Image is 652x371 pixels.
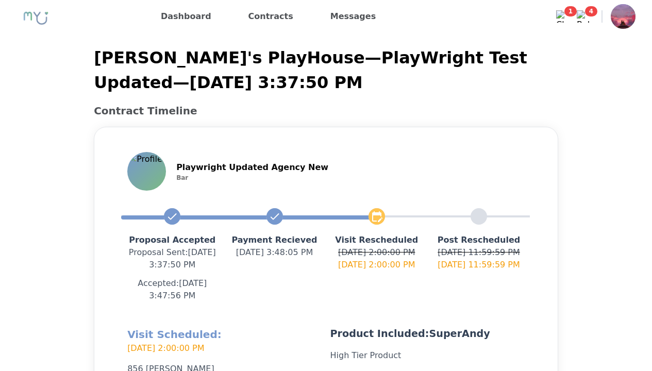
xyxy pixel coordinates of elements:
span: 4 [585,6,597,16]
p: High Tier Product [330,349,525,362]
p: Product Included: SuperAndy [330,327,525,341]
h2: Contract Timeline [94,103,558,119]
p: [PERSON_NAME]'s PlayHouse — PlayWright Test Updated — [DATE] 3:37:50 PM [94,45,558,95]
p: Visit Rescheduled [326,234,428,246]
h2: Visit Scheduled: [127,327,322,355]
p: Playwright Updated Agency New [176,161,328,174]
p: [DATE] 11:59:59 PM [428,259,530,271]
p: [DATE] 2:00:00 PM [127,342,322,355]
p: Proposal Sent : [DATE] 3:37:50 PM [121,246,223,271]
p: Bar [176,174,328,182]
a: Messages [326,8,380,25]
img: Bell [577,10,589,23]
p: [DATE] 2:00:00 PM [326,246,428,259]
p: [DATE] 2:00:00 PM [326,259,428,271]
img: Profile [611,4,636,29]
p: Post Rescheduled [428,234,530,246]
p: Proposal Accepted [121,234,223,246]
span: 1 [564,6,577,16]
img: Chat [556,10,569,23]
a: Dashboard [157,8,215,25]
img: Profile [128,153,165,190]
p: [DATE] 11:59:59 PM [428,246,530,259]
p: [DATE] 3:48:05 PM [223,246,325,259]
p: Payment Recieved [223,234,325,246]
a: Contracts [244,8,297,25]
p: Accepted: [DATE] 3:47:56 PM [121,277,223,302]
